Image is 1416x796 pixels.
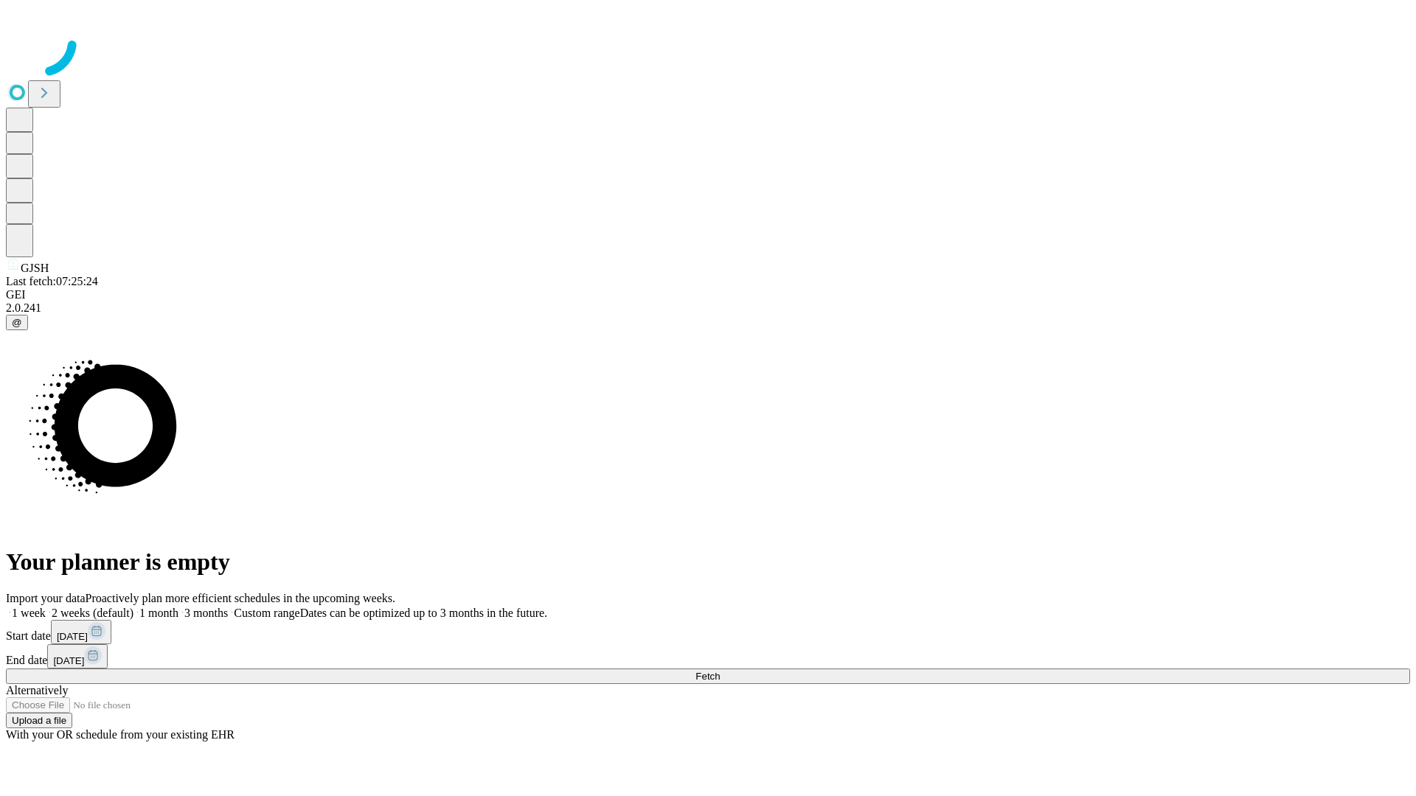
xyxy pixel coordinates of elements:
[51,620,111,644] button: [DATE]
[21,262,49,274] span: GJSH
[12,607,46,619] span: 1 week
[6,644,1410,668] div: End date
[6,592,86,604] span: Import your data
[6,684,68,696] span: Alternatively
[86,592,395,604] span: Proactively plan more efficient schedules in the upcoming weeks.
[53,655,84,666] span: [DATE]
[184,607,228,619] span: 3 months
[6,548,1410,576] h1: Your planner is empty
[695,671,720,682] span: Fetch
[6,275,98,287] span: Last fetch: 07:25:24
[234,607,299,619] span: Custom range
[6,315,28,330] button: @
[12,317,22,328] span: @
[6,301,1410,315] div: 2.0.241
[47,644,108,668] button: [DATE]
[300,607,547,619] span: Dates can be optimized up to 3 months in the future.
[6,620,1410,644] div: Start date
[6,713,72,728] button: Upload a file
[6,668,1410,684] button: Fetch
[57,631,88,642] span: [DATE]
[6,288,1410,301] div: GEI
[139,607,178,619] span: 1 month
[52,607,133,619] span: 2 weeks (default)
[6,728,235,741] span: With your OR schedule from your existing EHR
